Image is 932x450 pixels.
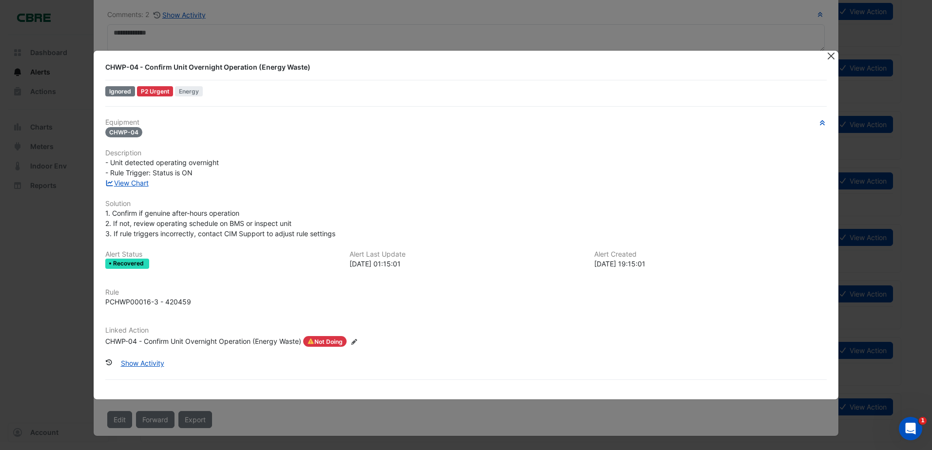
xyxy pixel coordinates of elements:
h6: Description [105,149,827,157]
span: Recovered [113,261,146,266]
div: [DATE] 19:15:01 [594,259,827,269]
h6: Alert Created [594,250,827,259]
span: Not Doing [303,336,347,347]
button: Close [826,51,836,61]
span: 1 [919,417,927,425]
iframe: Intercom live chat [899,417,922,440]
div: CHWP-04 - Confirm Unit Overnight Operation (Energy Waste) [105,336,301,347]
span: - Unit detected operating overnight - Rule Trigger: Status is ON [105,158,219,177]
span: Ignored [105,86,135,96]
h6: Alert Status [105,250,338,259]
span: 1. Confirm if genuine after-hours operation 2. If not, review operating schedule on BMS or inspec... [105,209,335,238]
h6: Solution [105,200,827,208]
fa-icon: Edit Linked Action [350,338,358,345]
button: Show Activity [115,355,171,372]
h6: Rule [105,288,827,297]
a: View Chart [105,179,149,187]
span: CHWP-04 [105,127,142,137]
div: [DATE] 01:15:01 [349,259,582,269]
h6: Alert Last Update [349,250,582,259]
div: CHWP-04 - Confirm Unit Overnight Operation (Energy Waste) [105,62,815,72]
div: PCHWP00016-3 - 420459 [105,297,191,307]
h6: Linked Action [105,326,827,335]
div: P2 Urgent [137,86,174,96]
span: Energy [175,86,203,96]
h6: Equipment [105,118,827,127]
